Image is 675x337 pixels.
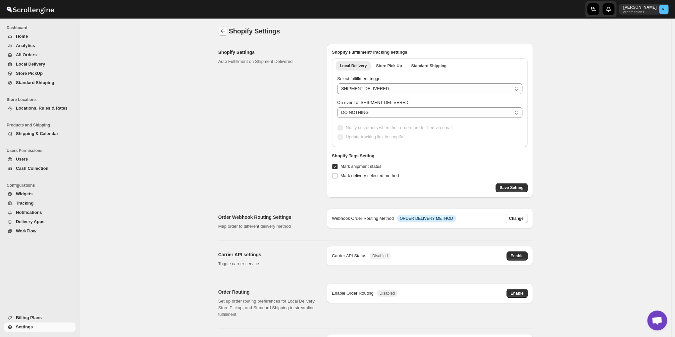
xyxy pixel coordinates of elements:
div: Carrier API Status [332,253,366,259]
button: standard shipping [407,61,450,71]
span: Store PickUp [16,71,43,76]
span: Standard Shipping [411,63,446,69]
span: Notify customers when their orders are fulfilled via email [346,125,452,130]
button: Shipping & Calendar [4,129,76,138]
span: Billing Plans [16,315,42,320]
span: All Orders [16,52,37,57]
span: Users [16,157,28,162]
button: Locations, Rules & Rates [4,104,76,113]
span: Store Pick Up [376,63,402,69]
p: Toggle carrier service [218,261,316,267]
span: Standard Shipping [16,80,54,85]
span: ORDER DELIVERY METHOD [400,216,453,221]
span: Dashboard [7,25,76,30]
span: Disabled [372,253,388,259]
text: AT [661,7,666,11]
button: Change [505,214,527,223]
button: local delivery [336,61,371,71]
p: Set up order routing preferences for Local Delivery, Store Pickup, and Standard Shipping to strea... [218,298,316,318]
div: Webhook Order Routing Method [332,215,394,222]
div: Enable Order Routing [332,290,374,297]
span: Notifications [16,210,42,215]
span: Mark shipment status [340,164,382,169]
h2: Shopify Settings [218,49,316,56]
span: Analytics [16,43,35,48]
span: Save Setting [499,185,523,190]
button: Widgets [4,189,76,199]
span: Disabled [380,291,395,296]
h2: Order Routing [218,289,316,295]
button: WorkFlow [4,226,76,236]
p: Map order to different delivery method [218,223,316,230]
span: Shopify Settings [229,27,280,35]
button: Analytics [4,41,76,50]
span: Locations, Rules & Rates [16,106,68,111]
button: User menu [619,4,669,15]
h2: Order Webhook Routing Settings [218,214,316,220]
span: Aziz Taher [659,5,668,14]
p: arabfashion1 [623,10,656,14]
h2: Carrier API settings [218,251,316,258]
button: Notifications [4,208,76,217]
h3: Shopify Tags Setting [332,153,528,159]
span: Mark delivery selected method [340,173,399,178]
span: Widgets [16,191,32,196]
span: Products and Shipping [7,122,76,128]
button: Enable [506,289,527,298]
button: Save Setting [495,183,527,192]
span: WorkFlow [16,228,36,233]
button: All Orders [4,50,76,60]
img: ScrollEngine [5,1,55,18]
button: Home [4,32,76,41]
button: Settings [4,322,76,332]
button: store pickup [372,61,406,71]
p: [PERSON_NAME] [623,5,656,10]
a: Open chat [647,311,667,330]
span: Update tracking link in shopify [346,134,403,139]
span: Home [16,34,28,39]
span: Enable [510,291,523,296]
button: Cash Collection [4,164,76,173]
button: back [218,26,228,36]
button: Billing Plans [4,313,76,322]
button: Users [4,155,76,164]
span: Cash Collection [16,166,48,171]
span: On event of SHIPMENT DELIVERED [337,100,408,105]
h2: Shopify Fulfillment/Tracking settings [332,49,528,56]
span: Enable [510,253,523,259]
button: Enable [506,251,527,261]
span: Change [509,216,523,221]
button: Tracking [4,199,76,208]
span: Select fulfillment trigger [337,76,382,81]
span: Users Permissions [7,148,76,153]
span: Local Delivery [340,63,367,69]
span: Shipping & Calendar [16,131,58,136]
button: Delivery Apps [4,217,76,226]
span: Delivery Apps [16,219,44,224]
span: Local Delivery [16,62,45,67]
p: Auto Fulfillment on Shipment Delivered [218,58,316,65]
span: Store Locations [7,97,76,102]
span: Tracking [16,201,33,206]
span: Configurations [7,183,76,188]
span: Settings [16,324,33,329]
